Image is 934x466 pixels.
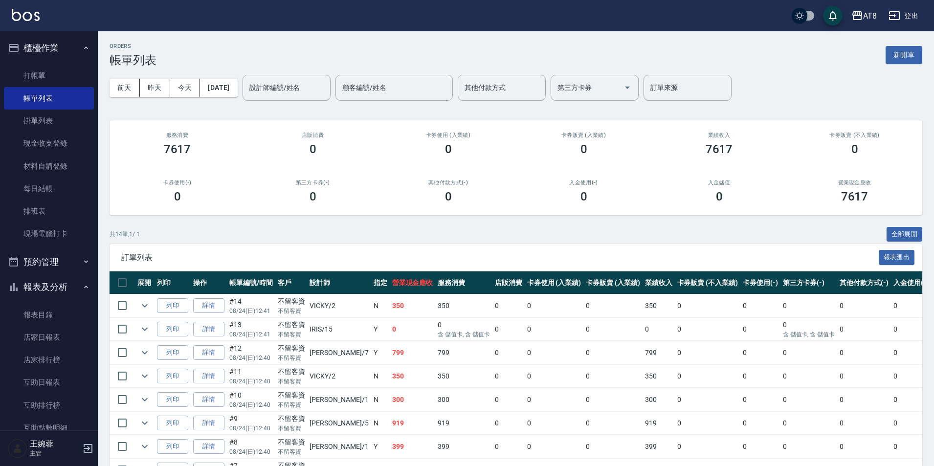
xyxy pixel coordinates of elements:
p: 08/24 (日) 12:40 [229,447,273,456]
td: 0 [780,412,838,435]
p: 不留客資 [278,424,305,433]
p: 08/24 (日) 12:40 [229,400,273,409]
td: 799 [435,341,492,364]
td: N [371,412,390,435]
td: #14 [227,294,275,317]
td: Y [371,435,390,458]
td: #11 [227,365,275,388]
a: 報表匯出 [879,252,915,262]
a: 詳情 [193,322,224,337]
td: #9 [227,412,275,435]
td: 0 [740,294,780,317]
a: 互助日報表 [4,371,94,394]
td: 0 [583,365,643,388]
td: 0 [525,294,584,317]
th: 展開 [135,271,155,294]
h3: 服務消費 [121,132,233,138]
td: 0 [583,341,643,364]
td: 919 [643,412,675,435]
th: 操作 [191,271,227,294]
a: 店家排行榜 [4,349,94,371]
td: 0 [780,365,838,388]
h2: 入金儲值 [663,179,775,186]
th: 店販消費 [492,271,525,294]
a: 詳情 [193,392,224,407]
td: 0 [837,294,891,317]
p: 含 儲值卡, 含 儲值卡 [438,330,490,339]
td: 0 [837,318,891,341]
h2: 其他付款方式(-) [392,179,504,186]
a: 現金收支登錄 [4,132,94,155]
th: 設計師 [307,271,371,294]
button: 列印 [157,392,188,407]
div: 不留客資 [278,320,305,330]
th: 指定 [371,271,390,294]
a: 新開單 [886,50,922,59]
h3: 0 [174,190,181,203]
a: 報表目錄 [4,304,94,326]
h3: 0 [580,142,587,156]
td: 399 [643,435,675,458]
td: 0 [583,435,643,458]
td: 350 [390,294,436,317]
h3: 0 [716,190,723,203]
td: 0 [492,318,525,341]
h3: 7617 [164,142,191,156]
h3: 7617 [706,142,733,156]
td: [PERSON_NAME] /7 [307,341,371,364]
button: 昨天 [140,79,170,97]
td: #12 [227,341,275,364]
td: 0 [492,388,525,411]
td: 0 [675,388,740,411]
td: VICKY /2 [307,365,371,388]
h2: 卡券使用(-) [121,179,233,186]
th: 客戶 [275,271,308,294]
th: 帳單編號/時間 [227,271,275,294]
td: N [371,388,390,411]
button: 列印 [157,439,188,454]
p: 08/24 (日) 12:41 [229,307,273,315]
p: 不留客資 [278,377,305,386]
button: expand row [137,439,152,454]
td: N [371,294,390,317]
td: 0 [525,318,584,341]
p: 08/24 (日) 12:41 [229,330,273,339]
td: 399 [435,435,492,458]
td: IRIS /15 [307,318,371,341]
td: 0 [740,412,780,435]
td: [PERSON_NAME] /1 [307,388,371,411]
button: 預約管理 [4,249,94,275]
button: expand row [137,298,152,313]
img: Logo [12,9,40,21]
td: 0 [583,412,643,435]
td: 0 [525,435,584,458]
td: 350 [643,294,675,317]
button: 櫃檯作業 [4,35,94,61]
a: 店家日報表 [4,326,94,349]
h3: 0 [445,142,452,156]
button: expand row [137,322,152,336]
div: AT8 [863,10,877,22]
td: 919 [390,412,436,435]
th: 卡券使用(-) [740,271,780,294]
td: 0 [492,412,525,435]
img: Person [8,439,27,458]
td: 350 [643,365,675,388]
td: 0 [780,388,838,411]
td: 0 [891,294,931,317]
a: 詳情 [193,345,224,360]
th: 服務消費 [435,271,492,294]
div: 不留客資 [278,343,305,354]
h3: 0 [851,142,858,156]
td: 0 [583,388,643,411]
h2: 營業現金應收 [799,179,911,186]
p: 08/24 (日) 12:40 [229,354,273,362]
button: 列印 [157,369,188,384]
td: 350 [435,294,492,317]
td: Y [371,318,390,341]
div: 不留客資 [278,367,305,377]
button: expand row [137,345,152,360]
td: 0 [675,318,740,341]
button: 前天 [110,79,140,97]
button: 報表及分析 [4,274,94,300]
